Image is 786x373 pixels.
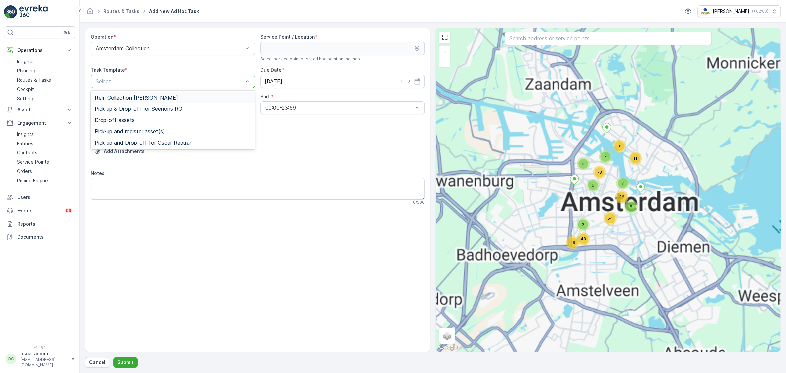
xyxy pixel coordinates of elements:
button: Operations [4,44,75,57]
span: 8 [630,204,632,209]
div: 78 [593,166,606,179]
div: 11 [629,152,642,165]
label: Shift [260,94,271,99]
label: Due Date [260,67,282,73]
span: Drop-off assets [95,117,135,123]
p: Reports [17,221,73,227]
a: Homepage [86,10,94,16]
div: 2 [576,218,590,231]
img: basis-logo_rgb2x.png [700,8,710,15]
a: Insights [14,57,75,66]
button: OOoscar.admin[EMAIL_ADDRESS][DOMAIN_NAME] [4,351,75,368]
span: 11 [633,156,637,161]
span: 6 [592,183,594,187]
span: 18 [617,144,622,148]
button: Engagement [4,116,75,130]
img: Google [437,343,459,352]
p: Entities [17,140,33,147]
div: 5 [577,157,590,170]
p: Cockpit [17,86,34,93]
p: Events [17,207,61,214]
div: 18 [613,140,626,153]
a: Planning [14,66,75,75]
a: Zoom In [440,47,450,57]
div: 8 [624,200,638,214]
span: Pick-up and register asset(s) [95,128,165,134]
a: Settings [14,94,75,103]
span: 5 [582,161,585,166]
label: Operation [91,34,113,40]
div: 6 [586,179,600,192]
a: Contacts [14,148,75,157]
label: Notes [91,170,104,176]
div: 29 [566,236,579,249]
p: Select [96,77,243,85]
div: 48 [577,232,590,246]
p: Engagement [17,120,62,126]
p: Service Points [17,159,49,165]
button: Asset [4,103,75,116]
a: Routes & Tasks [103,8,139,14]
p: 99 [66,208,71,213]
span: Item Collection [PERSON_NAME] [95,95,178,101]
a: Open this area in Google Maps (opens a new window) [437,343,459,352]
p: Insights [17,131,34,138]
span: 36 [619,194,624,199]
button: Submit [113,357,138,368]
p: Routes & Tasks [17,77,51,83]
p: [EMAIL_ADDRESS][DOMAIN_NAME] [21,357,68,368]
img: logo [4,5,17,19]
button: [PERSON_NAME](+02:00) [697,5,781,17]
p: 0 / 500 [413,200,425,205]
div: 7 [616,177,629,190]
span: − [443,59,447,64]
p: Planning [17,67,35,74]
p: Settings [17,95,36,102]
a: Documents [4,230,75,244]
a: Zoom Out [440,57,450,67]
p: oscar.admin [21,351,68,357]
p: Pricing Engine [17,177,48,184]
p: ⌘B [64,30,71,35]
div: 36 [615,190,628,204]
a: Routes & Tasks [14,75,75,85]
p: Users [17,194,73,201]
div: 7 [599,150,612,163]
a: Layers [440,328,454,343]
p: Documents [17,234,73,240]
span: + [443,49,446,55]
span: Pick-up and Drop-off for Oscar Regular [95,140,191,145]
span: 54 [608,216,613,221]
a: Pricing Engine [14,176,75,185]
input: dd/mm/yyyy [260,75,425,88]
span: Select service point or set ad hoc point on the map. [260,56,361,62]
a: Cockpit [14,85,75,94]
a: Orders [14,167,75,176]
input: Search address or service points [505,32,711,45]
a: Entities [14,139,75,148]
span: 2 [582,222,584,227]
p: [PERSON_NAME] [713,8,749,15]
p: Cancel [89,359,105,366]
p: Asset [17,106,62,113]
a: Service Points [14,157,75,167]
button: Upload File [91,146,148,157]
span: 78 [597,170,602,175]
span: 7 [622,181,624,186]
span: 29 [570,240,575,245]
p: Contacts [17,149,37,156]
img: logo_light-DOdMpM7g.png [19,5,48,19]
a: View Fullscreen [440,32,450,42]
p: ( +02:00 ) [752,9,768,14]
span: Add New Ad Hoc Task [148,8,200,15]
label: Service Point / Location [260,34,315,40]
a: Insights [14,130,75,139]
span: 7 [604,154,607,159]
p: Add Attachments [104,148,145,155]
span: Pick-up & Drop-off for Seenons RO [95,106,182,112]
a: Reports [4,217,75,230]
p: Operations [17,47,62,54]
button: Cancel [85,357,109,368]
a: Events99 [4,204,75,217]
p: Insights [17,58,34,65]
